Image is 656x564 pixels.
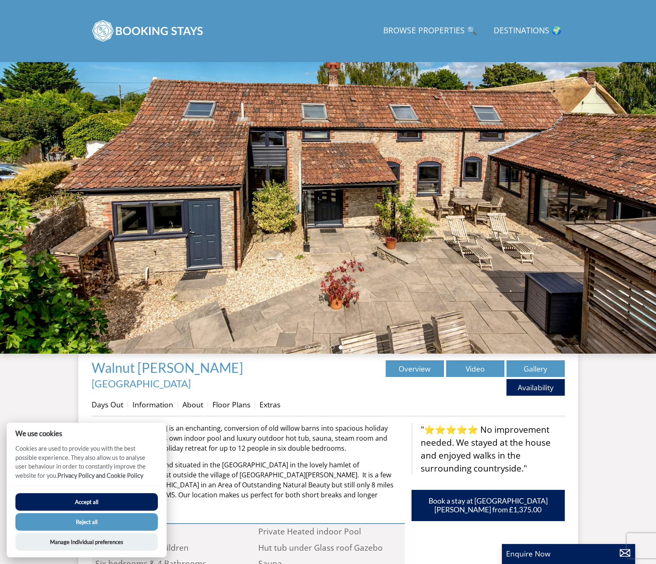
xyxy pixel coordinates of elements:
a: Destinations 🌍 [490,22,565,40]
button: Manage Individual preferences [15,533,158,551]
a: Days Out [92,399,123,409]
a: Availability [506,379,565,396]
a: Walnut [PERSON_NAME] [92,359,246,376]
a: [GEOGRAPHIC_DATA] [92,377,191,389]
h2: We use cookies [7,429,167,437]
a: Gallery [506,360,565,377]
a: Book a stay at [GEOGRAPHIC_DATA][PERSON_NAME] from £1,375.00 [412,490,565,521]
a: Browse Properties 🔍 [380,22,480,40]
img: BookingStays [92,10,204,52]
li: Hut tub under Glass roof Gazebo [254,540,405,556]
p: Cookies are used to provide you with the best possible experience. They also allow us to analyse ... [7,444,167,486]
p: Enquire Now [506,548,631,559]
a: Extras [259,399,280,409]
a: Video [446,360,504,377]
a: Overview [386,360,444,377]
p: The barn is detached, and situated in the [GEOGRAPHIC_DATA] in the lovely hamlet of [GEOGRAPHIC_D... [92,460,405,510]
a: Floor Plans [212,399,250,409]
blockquote: "⭐⭐⭐⭐⭐ No improvement needed. We stayed at the house and enjoyed walks in the surrounding country... [412,423,565,475]
span: Walnut [PERSON_NAME] [92,359,243,376]
a: Information [132,399,173,409]
a: Privacy Policy and Cookie Policy [57,472,143,479]
button: Accept all [15,493,158,511]
p: Walnut [PERSON_NAME] is an enchanting, conversion of old willow barns into spacious holiday accom... [92,423,405,453]
li: Private Heated indoor Pool [254,524,405,540]
button: Reject all [15,513,158,531]
a: About [182,399,203,409]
